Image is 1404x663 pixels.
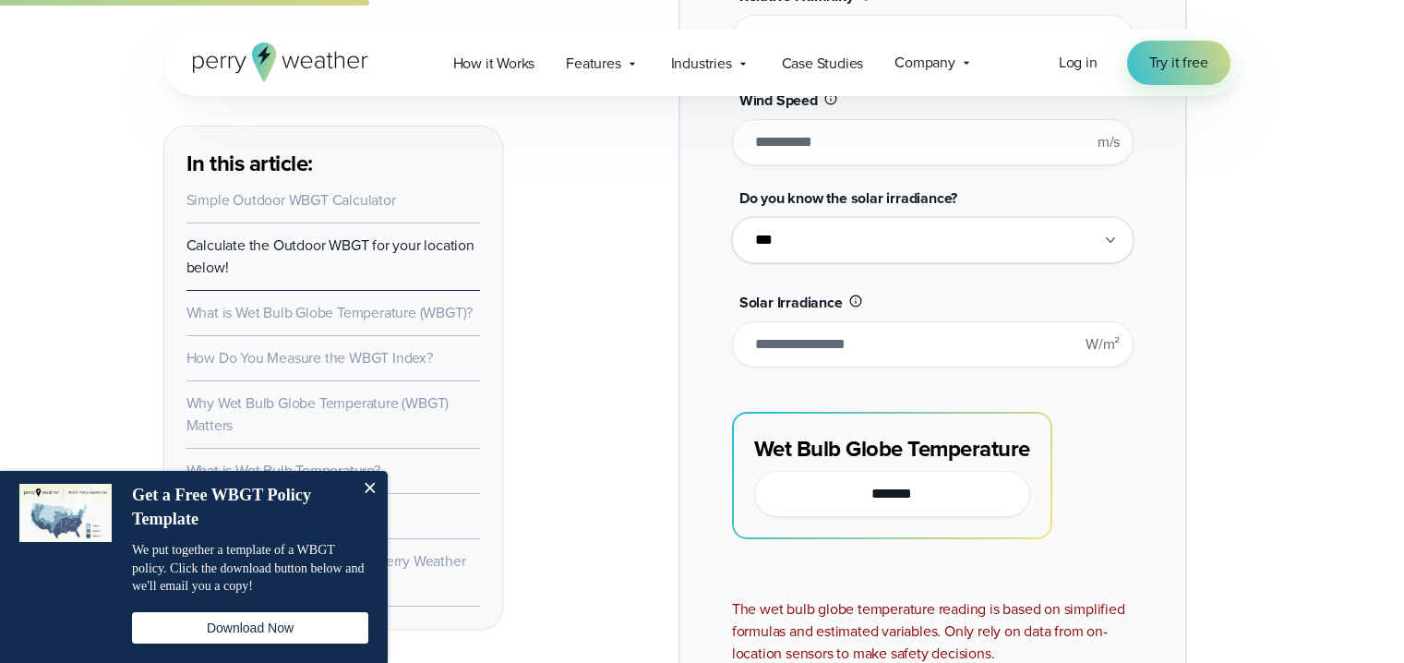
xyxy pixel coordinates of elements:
[739,90,818,111] span: Wind Speed
[566,53,620,75] span: Features
[1059,52,1098,74] a: Log in
[132,484,349,531] h4: Get a Free WBGT Policy Template
[766,44,880,82] a: Case Studies
[1127,41,1230,85] a: Try it free
[186,149,480,178] h3: In this article:
[894,52,955,74] span: Company
[132,541,368,596] p: We put together a template of a WBGT policy. Click the download button below and we'll email you ...
[186,347,433,368] a: How Do You Measure the WBGT Index?
[453,53,535,75] span: How it Works
[19,484,112,542] img: dialog featured image
[671,53,732,75] span: Industries
[186,189,396,211] a: Simple Outdoor WBGT Calculator
[782,53,864,75] span: Case Studies
[186,392,450,436] a: Why Wet Bulb Globe Temperature (WBGT) Matters
[186,302,474,323] a: What is Wet Bulb Globe Temperature (WBGT)?
[132,612,368,644] button: Download Now
[186,235,474,278] a: Calculate the Outdoor WBGT for your location below!
[739,292,843,313] span: Solar Irradiance
[1059,52,1098,73] span: Log in
[1149,52,1208,74] span: Try it free
[351,471,388,508] button: Close
[739,187,957,209] span: Do you know the solar irradiance?
[438,44,551,82] a: How it Works
[186,460,380,481] a: What is Wet Bulb Temperature?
